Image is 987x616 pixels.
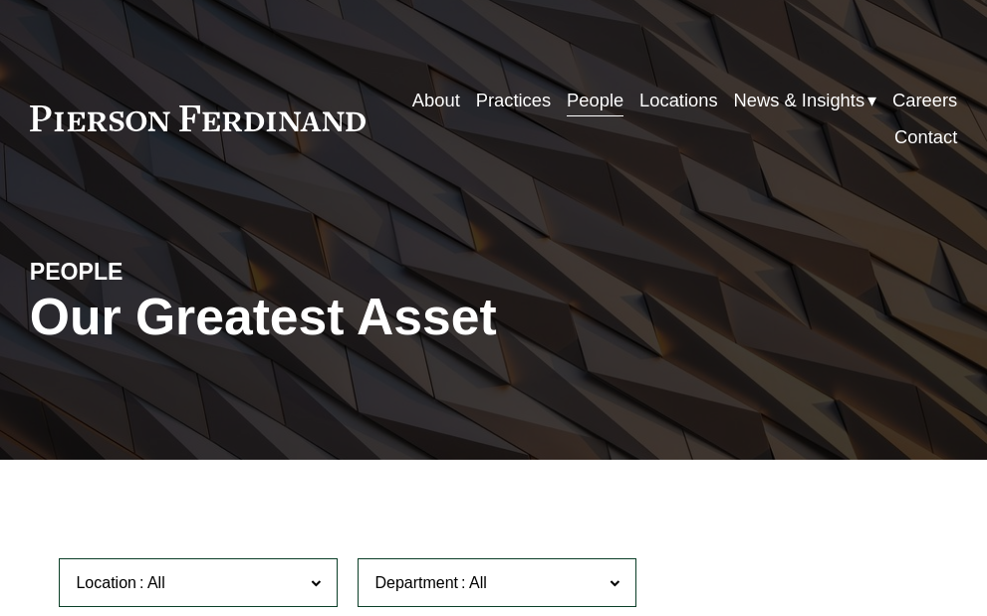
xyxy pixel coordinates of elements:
[892,82,957,118] a: Careers
[733,82,876,118] a: folder dropdown
[30,258,262,287] h4: PEOPLE
[374,574,458,591] span: Department
[76,574,136,591] span: Location
[476,82,552,118] a: Practices
[412,82,460,118] a: About
[567,82,623,118] a: People
[733,84,864,116] span: News & Insights
[639,82,718,118] a: Locations
[894,118,957,155] a: Contact
[30,288,648,346] h1: Our Greatest Asset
